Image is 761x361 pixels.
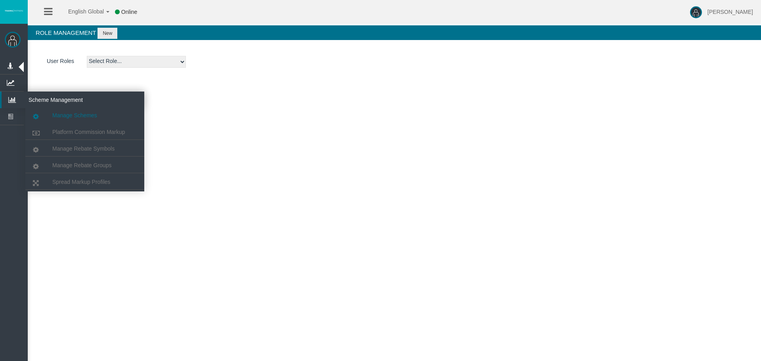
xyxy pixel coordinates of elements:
[707,9,753,15] span: [PERSON_NAME]
[690,6,702,18] img: user-image
[25,141,144,156] a: Manage Rebate Symbols
[121,9,137,15] span: Online
[52,179,110,185] span: Spread Markup Profiles
[25,108,144,122] a: Manage Schemes
[23,92,100,108] span: Scheme Management
[58,8,104,15] span: English Global
[4,9,24,12] img: logo.svg
[36,57,85,66] label: User Roles
[2,92,144,108] a: Scheme Management
[25,158,144,172] a: Manage Rebate Groups
[25,175,144,189] a: Spread Markup Profiles
[52,129,125,135] span: Platform Commission Markup
[52,112,97,118] span: Manage Schemes
[36,29,96,36] span: Role Management
[98,28,117,39] button: New
[52,145,115,152] span: Manage Rebate Symbols
[25,125,144,139] a: Platform Commission Markup
[52,162,111,168] span: Manage Rebate Groups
